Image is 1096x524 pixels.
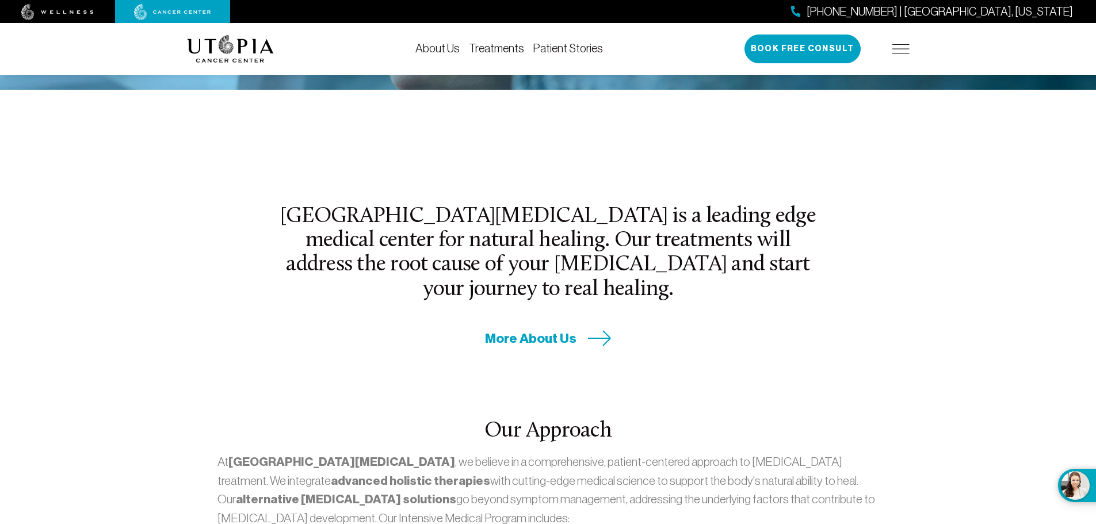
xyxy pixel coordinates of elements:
span: [PHONE_NUMBER] | [GEOGRAPHIC_DATA], [US_STATE] [807,3,1073,20]
h2: Our Approach [217,419,879,443]
h2: [GEOGRAPHIC_DATA][MEDICAL_DATA] is a leading edge medical center for natural healing. Our treatme... [279,205,818,302]
a: [PHONE_NUMBER] | [GEOGRAPHIC_DATA], [US_STATE] [791,3,1073,20]
img: icon-hamburger [892,44,910,53]
button: Book Free Consult [744,35,861,63]
img: cancer center [134,4,211,20]
a: Patient Stories [533,42,603,55]
strong: alternative [MEDICAL_DATA] solutions [236,492,456,507]
img: wellness [21,4,94,20]
strong: advanced holistic therapies [331,473,490,488]
img: logo [187,35,274,63]
a: More About Us [485,330,612,347]
span: More About Us [485,330,576,347]
a: Treatments [469,42,524,55]
a: About Us [415,42,460,55]
strong: [GEOGRAPHIC_DATA][MEDICAL_DATA] [228,454,455,469]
